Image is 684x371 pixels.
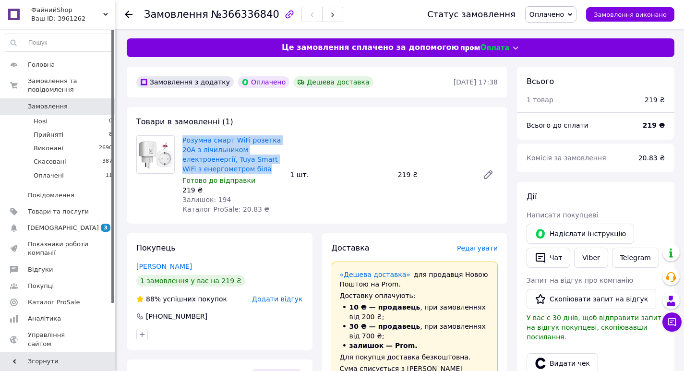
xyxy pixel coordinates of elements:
[182,205,269,213] span: Каталог ProSale: 20.83 ₴
[527,211,598,219] span: Написати покупцеві
[125,10,132,19] div: Повернутися назад
[340,270,490,289] div: для продавця Новою Поштою на Prom.
[109,131,112,139] span: 8
[286,168,394,181] div: 1 шт.
[529,11,564,18] span: Оплачено
[527,276,633,284] span: Запит на відгук про компанію
[594,11,667,18] span: Замовлення виконано
[527,289,656,309] button: Скопіювати запит на відгук
[109,117,112,126] span: 0
[340,322,490,341] li: , при замовленнях від 700 ₴;
[28,207,89,216] span: Товари та послуги
[136,263,192,270] a: [PERSON_NAME]
[527,224,634,244] button: Надіслати інструкцію
[527,314,661,341] span: У вас є 30 днів, щоб відправити запит на відгук покупцеві, скопіювавши посилання.
[182,136,281,173] a: Розумна смарт WiFi розетка 20А з лічильником електроенергії, Tuya Smart WiFi з енергометром біла
[293,76,373,88] div: Дешева доставка
[34,117,48,126] span: Нові
[574,248,608,268] a: Viber
[106,171,112,180] span: 11
[28,60,55,69] span: Головна
[136,243,176,252] span: Покупець
[340,271,410,278] a: «Дешева доставка»
[136,294,227,304] div: успішних покупок
[5,34,113,51] input: Пошук
[282,42,459,53] span: Це замовлення сплачено за допомогою
[457,244,498,252] span: Редагувати
[182,185,282,195] div: 219 ₴
[34,144,63,153] span: Виконані
[527,77,554,86] span: Всього
[136,76,234,88] div: Замовлення з додатку
[332,243,370,252] span: Доставка
[479,165,498,184] a: Редагувати
[146,295,161,303] span: 88%
[527,121,588,129] span: Всього до сплати
[34,157,66,166] span: Скасовані
[349,303,420,311] span: 10 ₴ — продавець
[527,248,570,268] button: Чат
[612,248,659,268] a: Telegram
[394,168,475,181] div: 219 ₴
[101,224,110,232] span: 3
[349,342,418,349] span: залишок — Prom.
[638,154,665,162] span: 20.83 ₴
[527,96,553,104] span: 1 товар
[586,7,674,22] button: Замовлення виконано
[340,302,490,322] li: , при замовленнях від 200 ₴;
[662,312,682,332] button: Чат з покупцем
[645,95,665,105] div: 219 ₴
[349,323,420,330] span: 30 ₴ — продавець
[28,331,89,348] span: Управління сайтом
[182,177,255,184] span: Готово до відправки
[31,6,103,14] span: ФайнийShop
[31,14,115,23] div: Ваш ID: 3961262
[28,224,99,232] span: [DEMOGRAPHIC_DATA]
[34,171,64,180] span: Оплачені
[340,291,490,300] div: Доставку оплачують:
[137,136,174,173] img: Розумна смарт WiFi розетка 20А з лічильником електроенергії, Tuya Smart WiFi з енергометром біла
[527,192,537,201] span: Дії
[99,144,112,153] span: 2690
[28,282,54,290] span: Покупці
[182,196,231,203] span: Залишок: 194
[427,10,516,19] div: Статус замовлення
[28,240,89,257] span: Показники роботи компанії
[145,311,208,321] div: [PHONE_NUMBER]
[136,117,233,126] span: Товари в замовленні (1)
[144,9,208,20] span: Замовлення
[102,157,112,166] span: 387
[252,295,302,303] span: Додати відгук
[34,131,63,139] span: Прийняті
[211,9,279,20] span: №366336840
[28,191,74,200] span: Повідомлення
[28,314,61,323] span: Аналітика
[28,77,115,94] span: Замовлення та повідомлення
[340,352,490,362] div: Для покупця доставка безкоштовна.
[238,76,289,88] div: Оплачено
[28,298,80,307] span: Каталог ProSale
[28,102,68,111] span: Замовлення
[136,275,245,287] div: 1 замовлення у вас на 219 ₴
[28,265,53,274] span: Відгуки
[454,78,498,86] time: [DATE] 17:38
[527,154,606,162] span: Комісія за замовлення
[643,121,665,129] b: 219 ₴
